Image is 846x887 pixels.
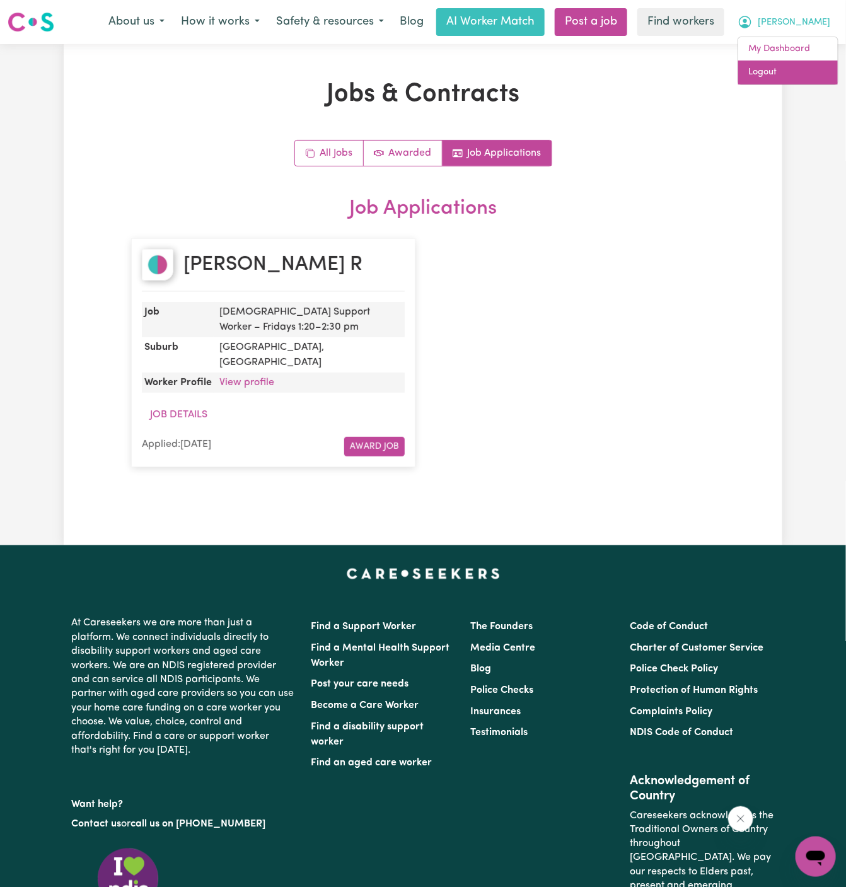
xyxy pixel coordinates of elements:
[630,622,709,632] a: Code of Conduct
[131,79,715,110] h1: Jobs & Contracts
[758,16,830,30] span: [PERSON_NAME]
[729,9,838,35] button: My Account
[8,8,54,37] a: Careseekers logo
[268,9,392,35] button: Safety & resources
[470,685,533,695] a: Police Checks
[630,707,713,717] a: Complaints Policy
[738,37,838,85] div: My Account
[311,758,432,768] a: Find an aged care worker
[142,373,214,393] dt: Worker Profile
[470,622,533,632] a: The Founders
[183,253,362,277] h2: [PERSON_NAME] R
[173,9,268,35] button: How it works
[311,622,416,632] a: Find a Support Worker
[100,9,173,35] button: About us
[214,302,405,337] dd: [DEMOGRAPHIC_DATA] Support Worker – Fridays 1:20–2:30 pm
[8,9,76,19] span: Need any help?
[470,728,528,738] a: Testimonials
[311,643,449,668] a: Find a Mental Health Support Worker
[131,197,715,221] h2: Job Applications
[347,568,500,578] a: Careseekers home page
[470,707,521,717] a: Insurances
[728,806,753,832] iframe: Close message
[364,141,443,166] a: Active jobs
[311,700,419,710] a: Become a Care Worker
[470,664,491,674] a: Blog
[142,337,214,373] dt: Suburb
[392,8,431,36] a: Blog
[142,302,214,337] dt: Job
[344,437,405,456] button: Award Job
[71,792,296,811] p: Want help?
[8,11,54,33] img: Careseekers logo
[630,664,719,674] a: Police Check Policy
[630,774,775,804] h2: Acknowledgement of Country
[142,249,173,281] img: Cherie
[796,837,836,877] iframe: Button to launch messaging window
[311,679,409,689] a: Post your care needs
[142,439,211,449] span: Applied: [DATE]
[436,8,545,36] a: AI Worker Match
[295,141,364,166] a: All jobs
[219,378,274,388] a: View profile
[555,8,627,36] a: Post a job
[71,819,121,829] a: Contact us
[630,728,734,738] a: NDIS Code of Conduct
[630,643,764,653] a: Charter of Customer Service
[71,611,296,762] p: At Careseekers we are more than just a platform. We connect individuals directly to disability su...
[630,685,758,695] a: Protection of Human Rights
[214,337,405,373] dd: [GEOGRAPHIC_DATA] , [GEOGRAPHIC_DATA]
[470,643,535,653] a: Media Centre
[738,37,838,61] a: My Dashboard
[142,403,216,427] button: Job Details
[311,722,424,747] a: Find a disability support worker
[738,61,838,84] a: Logout
[130,819,265,829] a: call us on [PHONE_NUMBER]
[637,8,724,36] a: Find workers
[71,812,296,836] p: or
[443,141,552,166] a: Job applications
